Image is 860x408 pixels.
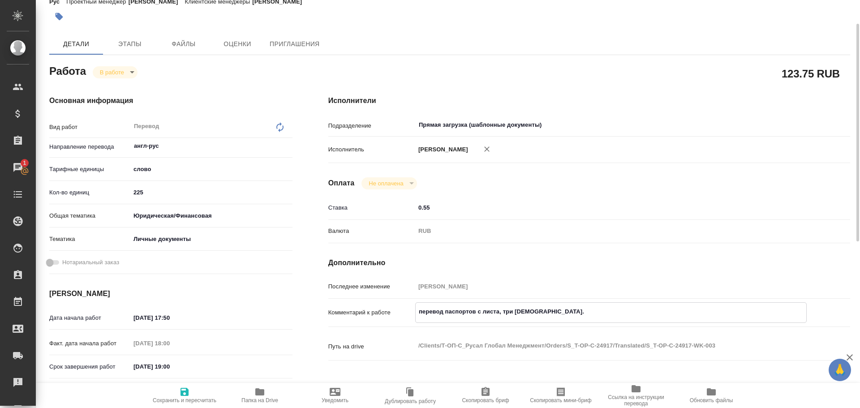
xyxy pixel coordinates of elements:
[288,145,289,147] button: Open
[222,383,297,408] button: Папка на Drive
[832,361,847,379] span: 🙏
[2,156,34,179] a: 1
[49,142,130,151] p: Направление перевода
[604,394,668,407] span: Ссылка на инструкции перевода
[216,39,259,50] span: Оценки
[147,383,222,408] button: Сохранить и пересчитать
[448,383,523,408] button: Скопировать бриф
[366,180,406,187] button: Не оплачена
[328,342,415,351] p: Путь на drive
[674,383,749,408] button: Обновить файлы
[373,383,448,408] button: Дублировать работу
[49,314,130,322] p: Дата начала работ
[328,121,415,130] p: Подразделение
[415,223,807,239] div: RUB
[328,203,415,212] p: Ставка
[49,95,292,106] h4: Основная информация
[523,383,598,408] button: Скопировать мини-бриф
[415,201,807,214] input: ✎ Введи что-нибудь
[270,39,320,50] span: Приглашения
[416,304,806,319] textarea: перевод паспортов с листа, три [DEMOGRAPHIC_DATA].
[415,145,468,154] p: [PERSON_NAME]
[322,397,348,404] span: Уведомить
[328,258,850,268] h4: Дополнительно
[530,397,591,404] span: Скопировать мини-бриф
[130,337,209,350] input: Пустое поле
[49,123,130,132] p: Вид работ
[49,235,130,244] p: Тематика
[49,7,69,26] button: Добавить тэг
[415,338,807,353] textarea: /Clients/Т-ОП-С_Русал Глобал Менеджмент/Orders/S_T-OP-C-24917/Translated/S_T-OP-C-24917-WK-003
[93,66,138,78] div: В работе
[130,186,292,199] input: ✎ Введи что-нибудь
[49,165,130,174] p: Тарифные единицы
[49,62,86,78] h2: Работа
[130,162,292,177] div: слово
[690,397,733,404] span: Обновить файлы
[477,139,497,159] button: Удалить исполнителя
[297,383,373,408] button: Уведомить
[130,232,292,247] div: Личные документы
[328,145,415,154] p: Исполнитель
[108,39,151,50] span: Этапы
[328,95,850,106] h4: Исполнители
[328,178,355,189] h4: Оплата
[49,339,130,348] p: Факт. дата начала работ
[385,398,436,404] span: Дублировать работу
[462,397,509,404] span: Скопировать бриф
[598,383,674,408] button: Ссылка на инструкции перевода
[361,177,417,189] div: В работе
[97,69,127,76] button: В работе
[49,188,130,197] p: Кол-во единиц
[328,227,415,236] p: Валюта
[130,360,209,373] input: ✎ Введи что-нибудь
[782,66,840,81] h2: 123.75 RUB
[49,362,130,371] p: Срок завершения работ
[153,397,216,404] span: Сохранить и пересчитать
[130,311,209,324] input: ✎ Введи что-нибудь
[49,211,130,220] p: Общая тематика
[415,280,807,293] input: Пустое поле
[328,308,415,317] p: Комментарий к работе
[328,282,415,291] p: Последнее изменение
[62,258,119,267] span: Нотариальный заказ
[829,359,851,381] button: 🙏
[802,124,804,126] button: Open
[49,288,292,299] h4: [PERSON_NAME]
[130,208,292,223] div: Юридическая/Финансовая
[162,39,205,50] span: Файлы
[241,397,278,404] span: Папка на Drive
[55,39,98,50] span: Детали
[17,159,31,167] span: 1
